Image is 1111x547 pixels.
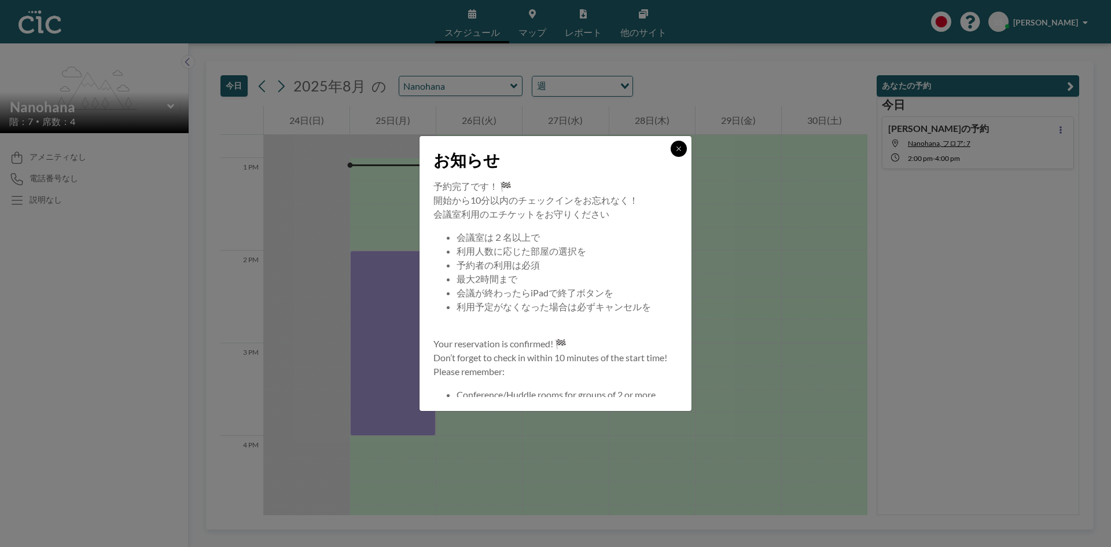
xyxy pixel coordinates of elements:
[433,181,512,192] span: 予約完了です！ 🏁
[457,245,586,256] span: 利用人数に応じた部屋の選択を
[433,352,667,363] span: Don’t forget to check in within 10 minutes of the start time!
[433,150,500,170] span: お知らせ
[457,301,651,312] span: 利用予定がなくなった場合は必ずキャンセルを
[433,208,609,219] span: 会議室利用のエチケットをお守りください
[457,232,540,243] span: 会議室は２名以上で
[457,259,540,270] span: 予約者の利用は必須
[433,338,566,349] span: Your reservation is confirmed! 🏁
[457,389,656,400] span: Conference/Huddle rooms for groups of 2 or more
[457,273,517,284] span: 最大2時間まで
[457,287,613,298] span: 会議が終わったらiPadで終了ボタンを
[433,194,638,205] span: 開始から10分以内のチェックインをお忘れなく！
[433,366,505,377] span: Please remember:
